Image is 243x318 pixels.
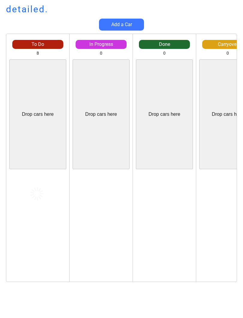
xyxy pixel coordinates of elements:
div: 0 [163,50,166,56]
button: Add a Car [99,19,144,31]
div: Drop cars here [148,111,180,118]
div: 0 [226,50,229,56]
div: Done [139,41,190,48]
div: 0 [100,50,102,56]
div: In Progress [76,41,127,48]
h1: detailed. [6,3,48,16]
div: Drop cars here [22,111,54,118]
div: 8 [37,50,39,56]
div: Drop cars here [85,111,117,118]
div: To Do [12,41,63,48]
